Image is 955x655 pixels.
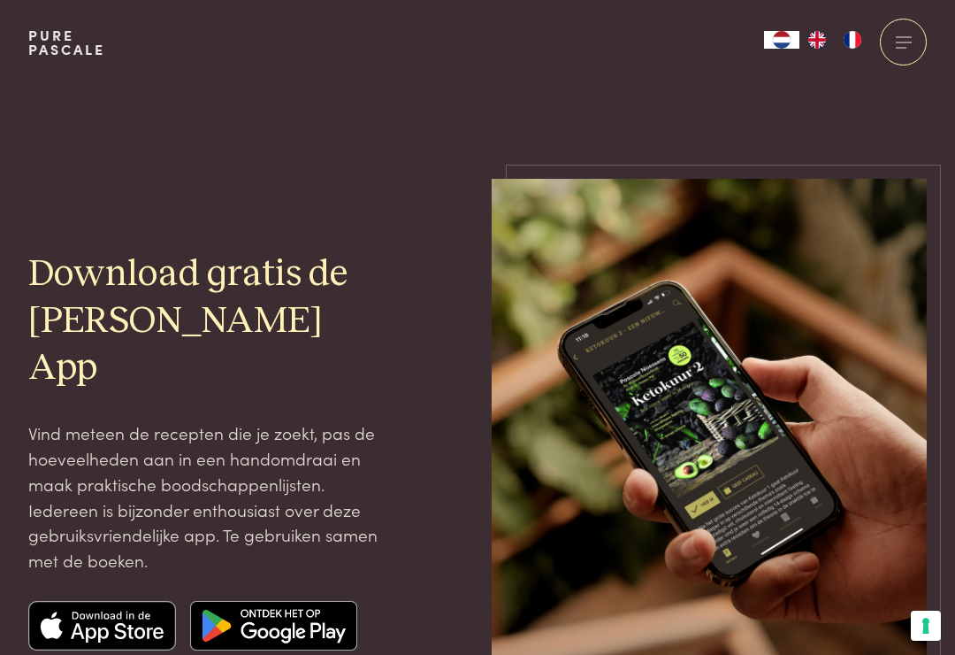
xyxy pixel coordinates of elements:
h2: Download gratis de [PERSON_NAME] App [28,251,386,392]
a: FR [835,31,870,49]
div: Language [764,31,799,49]
img: Google app store [190,601,357,651]
aside: Language selected: Nederlands [764,31,870,49]
p: Vind meteen de recepten die je zoekt, pas de hoeveelheden aan in een handomdraai en maak praktisc... [28,420,386,573]
ul: Language list [799,31,870,49]
a: PurePascale [28,28,105,57]
a: EN [799,31,835,49]
button: Uw voorkeuren voor toestemming voor trackingtechnologieën [911,611,941,641]
img: Apple app store [28,601,177,651]
a: NL [764,31,799,49]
